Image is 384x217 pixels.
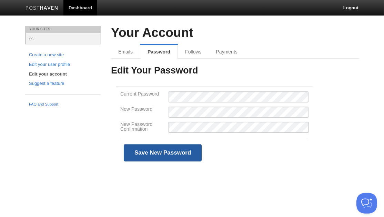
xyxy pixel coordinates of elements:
[26,33,101,44] a: cc
[29,61,97,68] a: Edit your user profile
[356,193,377,214] iframe: Help Scout Beacon - Open
[111,66,359,76] h3: Edit Your Password
[29,51,97,59] a: Create a new site
[120,122,164,133] label: New Password Confirmation
[124,144,202,161] input: Save New Password
[140,45,178,59] a: Password
[111,45,140,59] a: Emails
[120,107,164,113] label: New Password
[111,26,359,40] h2: Your Account
[209,45,245,59] a: Payments
[26,6,58,11] img: Posthaven-bar
[29,80,97,87] a: Suggest a feature
[29,71,97,78] a: Edit your account
[29,101,97,108] a: FAQ and Support
[178,45,209,59] a: Follows
[120,91,164,98] label: Current Password
[25,26,101,33] li: Your Sites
